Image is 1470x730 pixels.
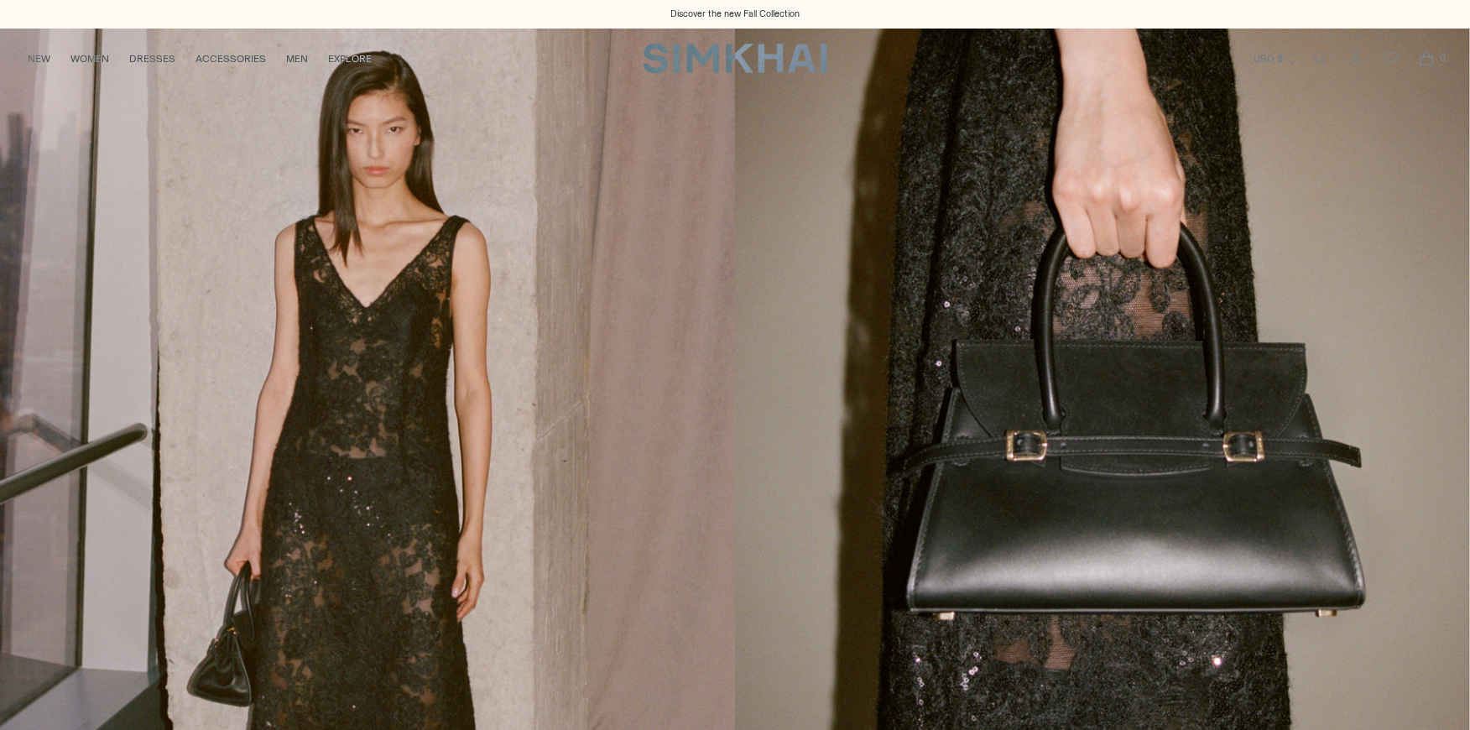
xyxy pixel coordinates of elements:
a: MEN [286,40,308,77]
a: SIMKHAI [643,42,827,75]
a: Go to the account page [1339,42,1373,76]
a: DRESSES [129,40,175,77]
a: NEW [28,40,50,77]
a: Open search modal [1304,42,1337,76]
a: Wishlist [1374,42,1408,76]
a: EXPLORE [328,40,372,77]
button: USD $ [1254,40,1298,77]
a: WOMEN [70,40,109,77]
a: ACCESSORIES [195,40,266,77]
a: Open cart modal [1410,42,1443,76]
a: Discover the new Fall Collection [670,8,800,21]
span: 0 [1435,50,1450,65]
